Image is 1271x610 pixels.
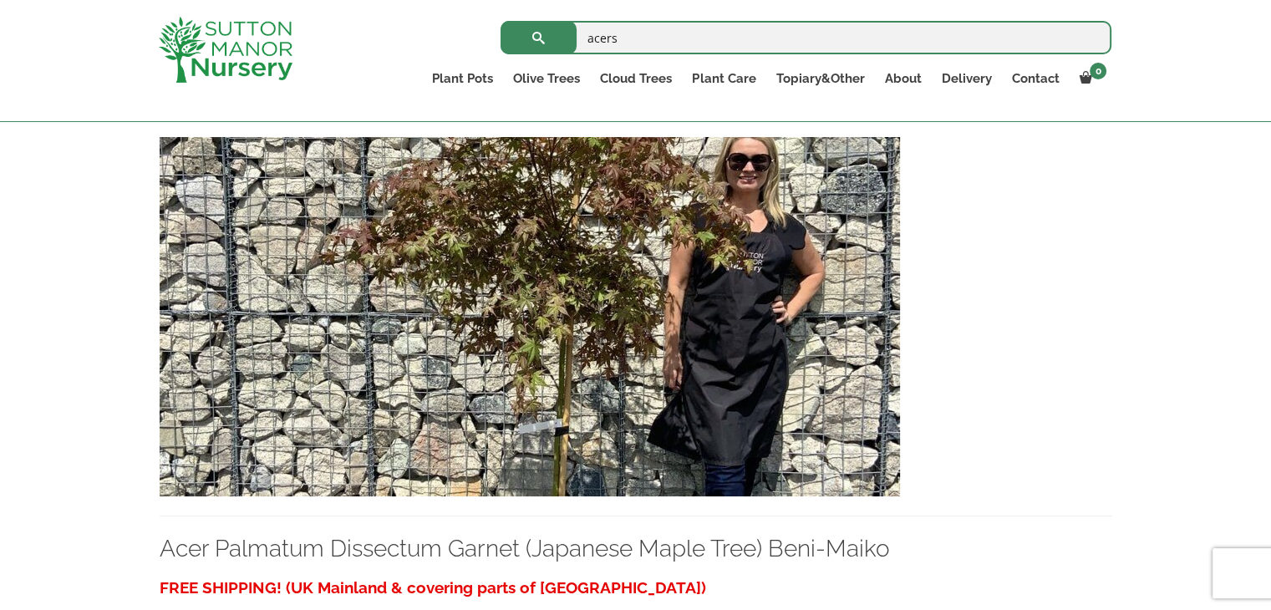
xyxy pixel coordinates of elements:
a: Topiary&Other [765,67,874,90]
a: Olive Trees [503,67,590,90]
a: Plant Care [682,67,765,90]
a: Cloud Trees [590,67,682,90]
a: Delivery [931,67,1001,90]
a: Contact [1001,67,1069,90]
span: 0 [1090,63,1106,79]
img: Acer Palmatum Dissectum Garnet (Japanese Maple Tree) Beni-Maiko - 0B3CE0FF 75B4 4B03 8464 F0DCE27... [160,137,900,496]
img: logo [159,17,292,83]
a: Plant Pots [422,67,503,90]
a: Acer Palmatum Dissectum Garnet (Japanese Maple Tree) Beni-Maiko [160,308,900,323]
a: 0 [1069,67,1111,90]
input: Search... [501,21,1111,54]
h3: FREE SHIPPING! (UK Mainland & covering parts of [GEOGRAPHIC_DATA]) [160,572,1112,603]
a: Acer Palmatum Dissectum Garnet (Japanese Maple Tree) Beni-Maiko [160,535,890,562]
a: About [874,67,931,90]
